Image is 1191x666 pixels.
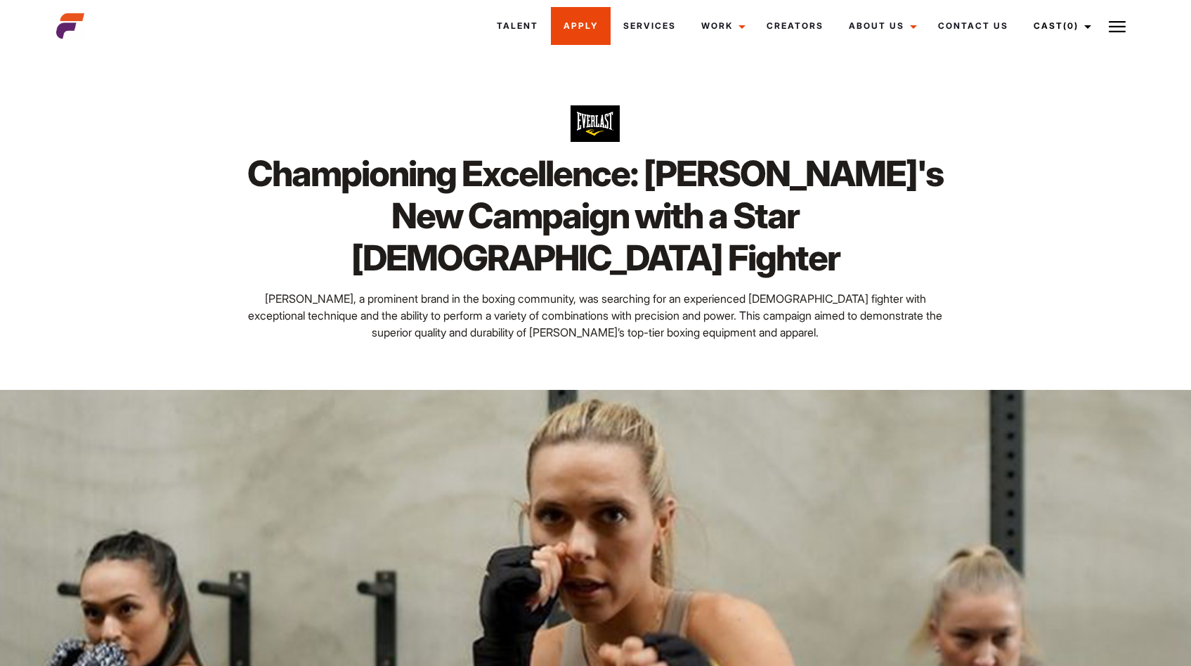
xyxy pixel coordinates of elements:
a: Cast(0) [1021,7,1100,45]
a: Services [611,7,689,45]
p: [PERSON_NAME], a prominent brand in the boxing community, was searching for an experienced [DEMOG... [239,290,953,341]
a: Work [689,7,754,45]
img: cropped-aefm-brand-fav-22-square.png [56,12,84,40]
h1: Championing Excellence: [PERSON_NAME]'s New Campaign with a Star [DEMOGRAPHIC_DATA] Fighter [239,152,953,279]
a: About Us [836,7,925,45]
a: Contact Us [925,7,1021,45]
a: Apply [551,7,611,45]
img: 0fee0c3f36a7fb8118b4f2526fa4a37d [571,105,620,142]
a: Talent [484,7,551,45]
img: Burger icon [1109,18,1126,35]
a: Creators [754,7,836,45]
span: (0) [1063,20,1079,31]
